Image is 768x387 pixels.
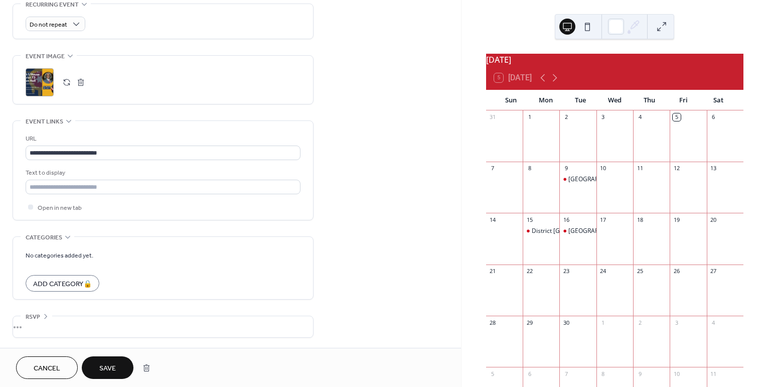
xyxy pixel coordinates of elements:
[636,165,644,172] div: 11
[26,312,40,322] span: RSVP
[34,363,60,374] span: Cancel
[526,165,533,172] div: 8
[710,370,717,377] div: 11
[489,113,497,121] div: 31
[673,165,680,172] div: 12
[599,370,607,377] div: 8
[636,268,644,275] div: 25
[599,268,607,275] div: 24
[26,168,298,178] div: Text to display
[562,165,570,172] div: 9
[489,268,497,275] div: 21
[710,268,717,275] div: 27
[99,363,116,374] span: Save
[636,370,644,377] div: 9
[562,319,570,326] div: 30
[559,175,596,184] div: District 5 Town Hall
[673,268,680,275] div: 26
[563,90,597,110] div: Tue
[568,227,629,235] div: [GEOGRAPHIC_DATA]
[30,19,67,31] span: Do not repeat
[38,203,82,213] span: Open in new tab
[489,370,497,377] div: 5
[632,90,667,110] div: Thu
[559,227,596,235] div: District 6 Town Hall
[636,113,644,121] div: 4
[26,232,62,243] span: Categories
[489,216,497,223] div: 14
[494,90,529,110] div: Sun
[673,113,680,121] div: 5
[673,370,680,377] div: 10
[526,113,533,121] div: 1
[532,227,614,235] div: District [GEOGRAPHIC_DATA]
[636,319,644,326] div: 2
[489,165,497,172] div: 7
[526,370,533,377] div: 6
[568,175,629,184] div: [GEOGRAPHIC_DATA]
[666,90,701,110] div: Fri
[710,319,717,326] div: 4
[82,356,133,379] button: Save
[523,227,559,235] div: District 1 & House District 73 Town Hall
[526,268,533,275] div: 22
[673,216,680,223] div: 19
[710,113,717,121] div: 6
[526,319,533,326] div: 29
[16,356,78,379] button: Cancel
[26,134,298,144] div: URL
[562,113,570,121] div: 2
[710,165,717,172] div: 13
[562,216,570,223] div: 16
[13,316,313,337] div: •••
[599,165,607,172] div: 10
[486,54,743,66] div: [DATE]
[599,319,607,326] div: 1
[562,370,570,377] div: 7
[599,216,607,223] div: 17
[701,90,735,110] div: Sat
[599,113,607,121] div: 3
[526,216,533,223] div: 15
[26,51,65,62] span: Event image
[26,250,93,261] span: No categories added yet.
[562,268,570,275] div: 23
[710,216,717,223] div: 20
[673,319,680,326] div: 3
[26,116,63,127] span: Event links
[489,319,497,326] div: 28
[597,90,632,110] div: Wed
[636,216,644,223] div: 18
[26,68,54,96] div: ;
[528,90,563,110] div: Mon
